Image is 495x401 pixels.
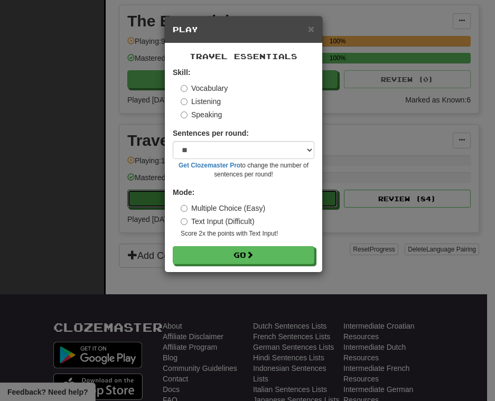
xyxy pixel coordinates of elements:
[173,246,314,264] button: Go
[181,205,188,212] input: Multiple Choice (Easy)
[308,23,314,35] span: ×
[190,52,297,61] span: Travel Essentials
[181,109,222,120] label: Speaking
[181,96,221,107] label: Listening
[181,203,265,213] label: Multiple Choice (Easy)
[173,128,249,138] label: Sentences per round:
[179,162,240,169] a: Get Clozemaster Pro
[181,83,228,94] label: Vocabulary
[181,98,188,105] input: Listening
[173,24,314,35] h5: Play
[173,161,314,179] small: to change the number of sentences per round!
[181,111,188,118] input: Speaking
[173,188,194,197] strong: Mode:
[181,229,314,238] small: Score 2x the points with Text Input !
[181,85,188,92] input: Vocabulary
[173,68,190,77] strong: Skill:
[181,216,255,227] label: Text Input (Difficult)
[181,218,188,225] input: Text Input (Difficult)
[308,23,314,34] button: Close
